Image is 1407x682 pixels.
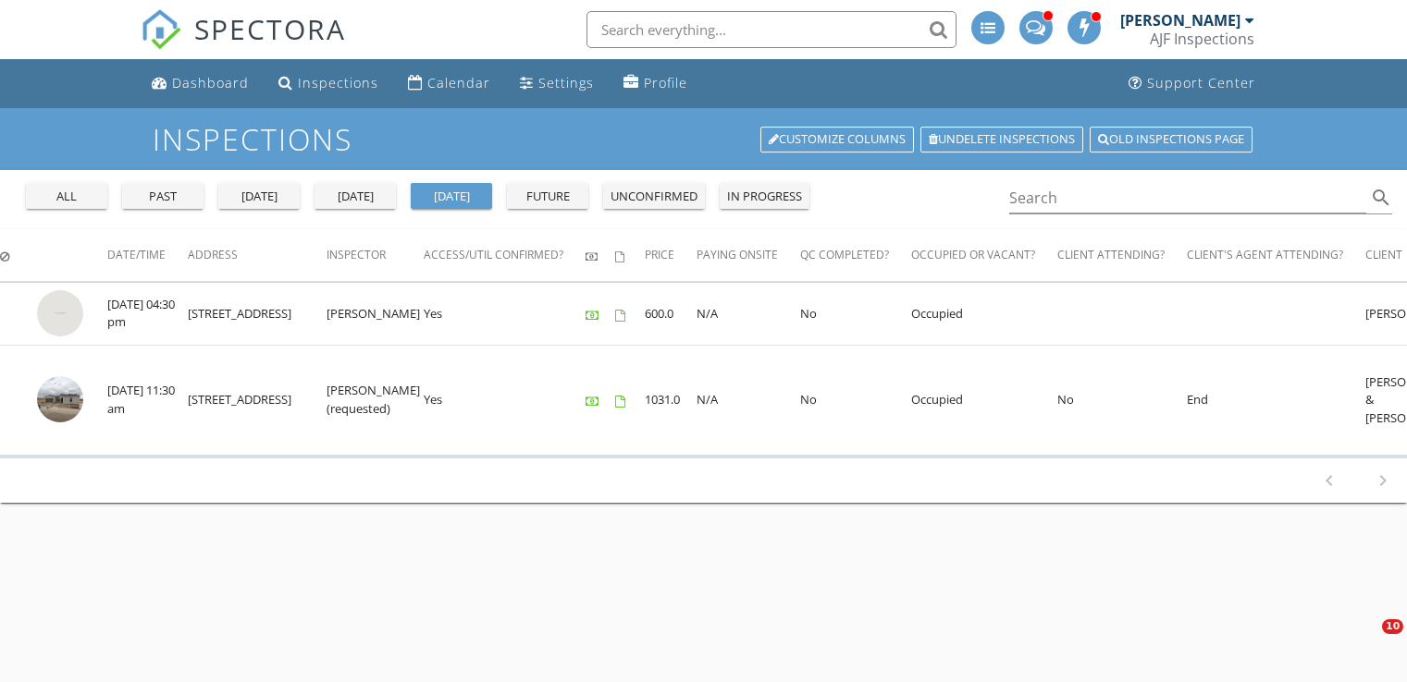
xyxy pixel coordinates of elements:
[424,229,586,281] th: ACCESS/UTIL CONFIRMED?: Not sorted.
[401,67,498,101] a: Calendar
[538,74,594,91] div: Settings
[327,229,424,281] th: Inspector: Not sorted.
[920,127,1083,152] a: Undelete inspections
[33,188,100,206] div: all
[26,183,107,209] button: all
[1187,346,1365,456] td: End
[611,188,697,206] div: unconfirmed
[697,282,800,345] td: N/A
[226,188,292,206] div: [DATE]
[1370,187,1392,209] i: search
[172,74,249,91] div: Dashboard
[107,247,166,262] span: Date/Time
[107,229,188,281] th: Date/Time: Not sorted.
[645,346,697,456] td: 1031.0
[1090,127,1253,152] a: Old inspections page
[424,282,586,345] td: Yes
[1344,619,1388,664] iframe: Intercom live chat
[697,346,800,456] td: N/A
[315,183,396,209] button: [DATE]
[1057,229,1187,281] th: CLIENT ATTENDING?: Not sorted.
[586,11,957,48] input: Search everything...
[645,229,697,281] th: Price: Not sorted.
[512,67,601,101] a: Settings
[188,282,327,345] td: [STREET_ADDRESS]
[188,229,327,281] th: Address: Not sorted.
[1365,247,1402,262] span: Client
[107,282,188,345] td: [DATE] 04:30 pm
[697,229,800,281] th: PAYING ONSITE: Not sorted.
[427,74,490,91] div: Calendar
[327,346,424,456] td: [PERSON_NAME] (requested)
[322,188,389,206] div: [DATE]
[188,247,238,262] span: Address
[271,67,386,101] a: Inspections
[327,247,386,262] span: Inspector
[1150,30,1254,48] div: AJF Inspections
[424,346,586,456] td: Yes
[327,282,424,345] td: [PERSON_NAME]
[37,290,83,336] img: streetview
[645,247,674,262] span: Price
[616,67,695,101] a: Profile
[644,74,687,91] div: Profile
[130,188,196,206] div: past
[122,183,204,209] button: past
[760,127,914,152] a: Customize Columns
[697,247,778,262] span: PAYING ONSITE
[800,346,911,456] td: No
[1057,346,1187,456] td: No
[30,229,107,281] th: : Not sorted.
[720,183,809,209] button: in progress
[298,74,378,91] div: Inspections
[141,25,346,64] a: SPECTORA
[911,346,1057,456] td: Occupied
[153,123,1254,155] h1: Inspections
[37,376,83,422] img: streetview
[188,346,327,456] td: [STREET_ADDRESS]
[800,247,889,262] span: QC COMPLETED?
[1120,11,1240,30] div: [PERSON_NAME]
[1187,229,1365,281] th: CLIENT'S AGENT ATTENDING?: Not sorted.
[514,188,581,206] div: future
[1382,619,1403,634] span: 10
[911,282,1057,345] td: Occupied
[1057,247,1165,262] span: CLIENT ATTENDING?
[424,247,563,262] span: ACCESS/UTIL CONFIRMED?
[1147,74,1255,91] div: Support Center
[144,67,256,101] a: Dashboard
[800,282,911,345] td: No
[218,183,300,209] button: [DATE]
[1187,247,1343,262] span: CLIENT'S AGENT ATTENDING?
[645,282,697,345] td: 600.0
[727,188,802,206] div: in progress
[141,9,181,50] img: The Best Home Inspection Software - Spectora
[107,346,188,456] td: [DATE] 11:30 am
[418,188,485,206] div: [DATE]
[615,229,645,281] th: Agreements signed: Not sorted.
[603,183,705,209] button: unconfirmed
[507,183,588,209] button: future
[911,247,1035,262] span: OCCUPIED or VACANT?
[1121,67,1263,101] a: Support Center
[194,9,346,48] span: SPECTORA
[911,229,1057,281] th: OCCUPIED or VACANT?: Not sorted.
[1009,183,1367,213] input: Search
[411,183,492,209] button: [DATE]
[800,229,911,281] th: QC COMPLETED?: Not sorted.
[586,229,615,281] th: Paid: Not sorted.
